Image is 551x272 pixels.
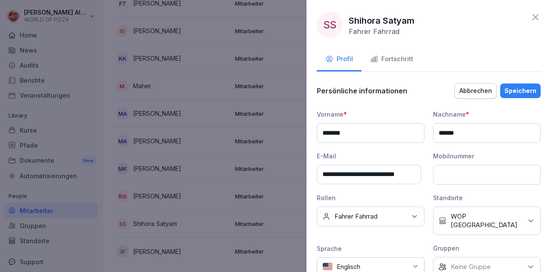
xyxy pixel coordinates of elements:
img: us.svg [322,263,333,271]
div: Abbrechen [459,86,492,96]
button: Speichern [500,83,541,98]
p: Keine Gruppe [451,263,491,271]
div: Speichern [505,86,536,96]
p: Shihora Satyam [349,14,415,27]
button: Profil [317,48,362,71]
div: Vorname [317,110,424,119]
div: Mobilnummer [433,151,541,161]
p: Fahrer Fahrrad [334,212,378,221]
div: Nachname [433,110,541,119]
div: Sprache [317,244,424,253]
div: Standorte [433,193,541,202]
div: SS [317,12,343,38]
p: Fahrer Fahrrad [349,27,399,36]
p: WOP [GEOGRAPHIC_DATA] [451,212,522,229]
div: Profil [325,54,353,64]
div: Rollen [317,193,424,202]
button: Fortschritt [362,48,422,71]
button: Abbrechen [455,83,497,99]
div: Gruppen [433,244,541,253]
div: Fortschritt [370,54,413,64]
p: Persönliche informationen [317,87,407,95]
div: E-Mail [317,151,424,161]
